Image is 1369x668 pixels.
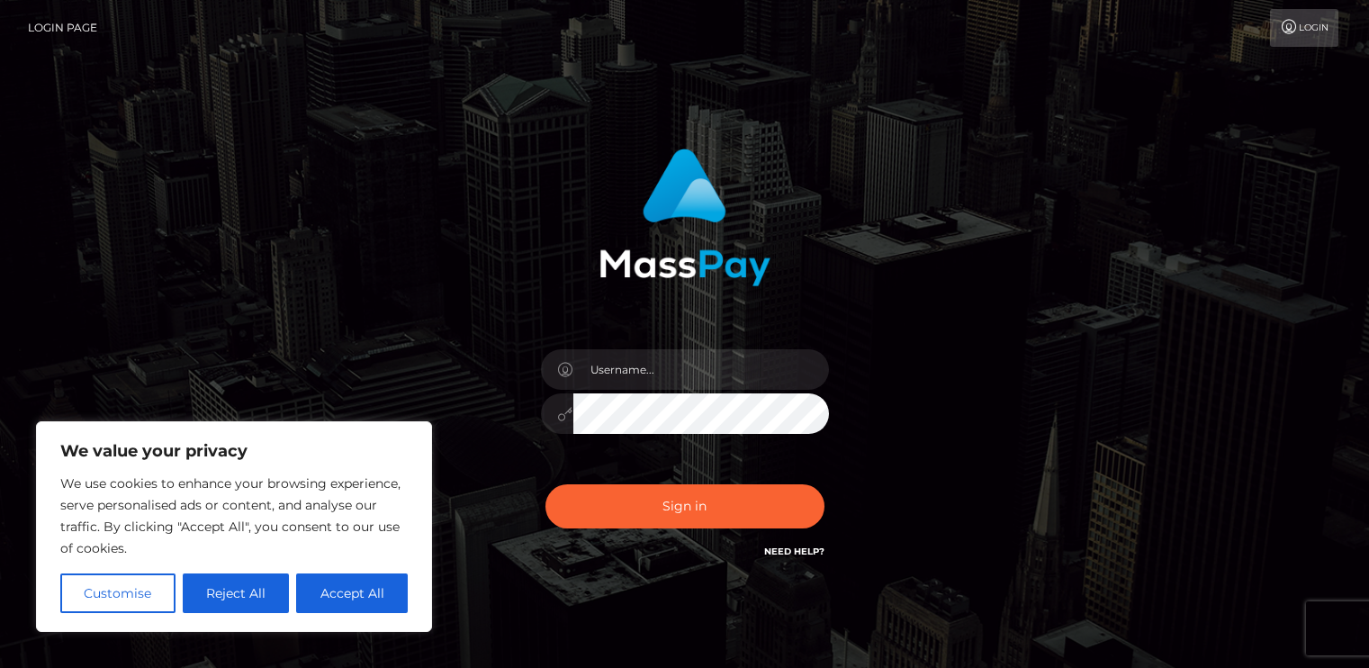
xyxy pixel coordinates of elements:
p: We value your privacy [60,440,408,462]
img: MassPay Login [599,149,770,286]
input: Username... [573,349,829,390]
button: Sign in [545,484,824,528]
button: Reject All [183,573,290,613]
a: Login Page [28,9,97,47]
button: Customise [60,573,176,613]
p: We use cookies to enhance your browsing experience, serve personalised ads or content, and analys... [60,473,408,559]
a: Need Help? [764,546,824,557]
button: Accept All [296,573,408,613]
a: Login [1270,9,1338,47]
div: We value your privacy [36,421,432,632]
